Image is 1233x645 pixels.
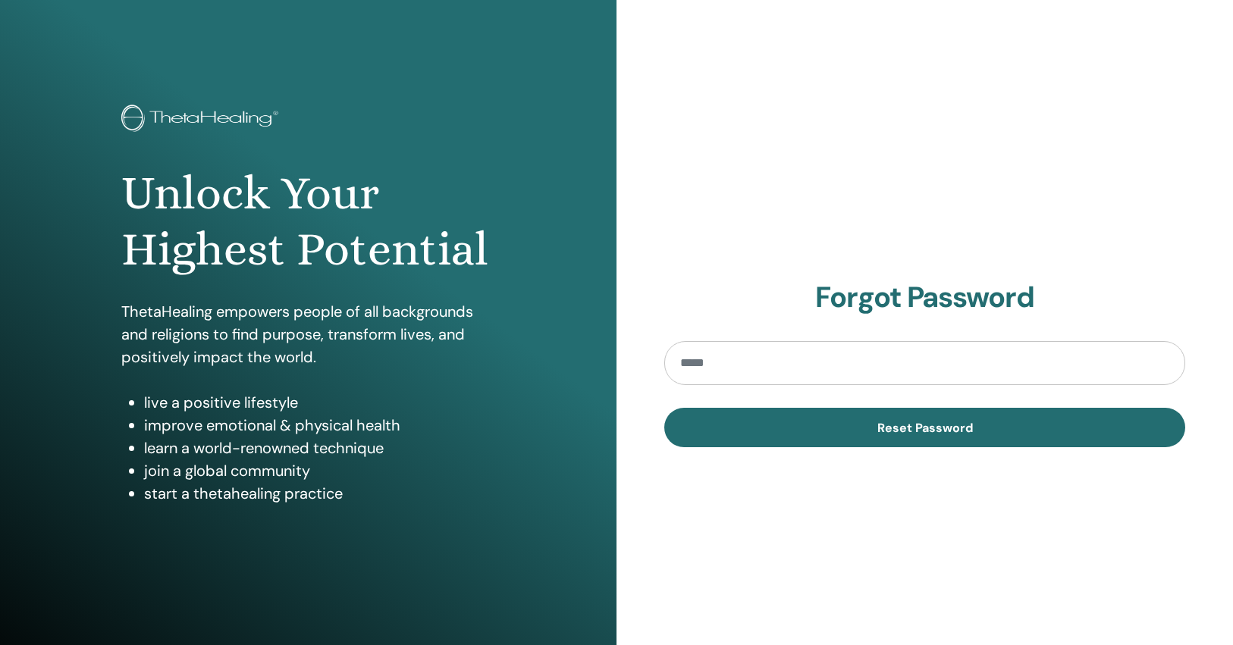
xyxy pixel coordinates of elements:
li: join a global community [144,459,494,482]
li: learn a world-renowned technique [144,437,494,459]
span: Reset Password [877,420,973,436]
h2: Forgot Password [664,280,1185,315]
li: improve emotional & physical health [144,414,494,437]
h1: Unlock Your Highest Potential [121,165,494,278]
p: ThetaHealing empowers people of all backgrounds and religions to find purpose, transform lives, a... [121,300,494,368]
li: live a positive lifestyle [144,391,494,414]
li: start a thetahealing practice [144,482,494,505]
button: Reset Password [664,408,1185,447]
